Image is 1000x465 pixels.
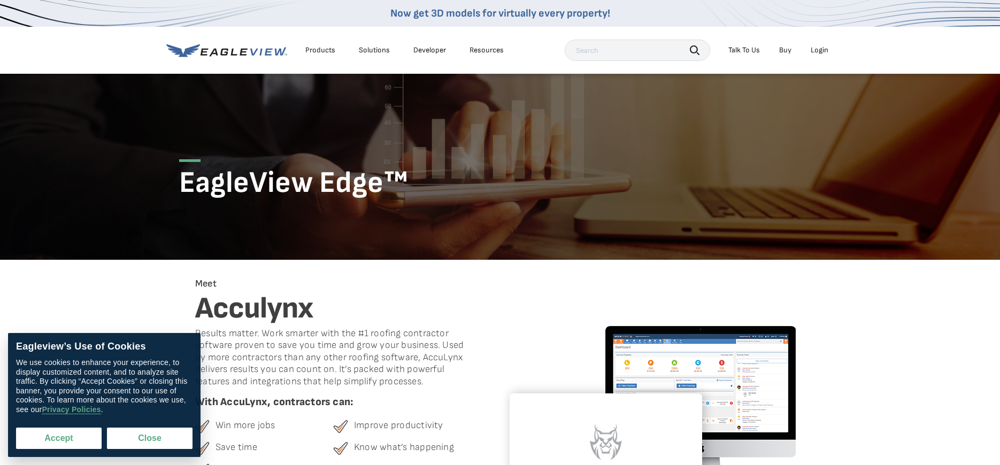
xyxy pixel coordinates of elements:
div: Solutions [359,45,390,55]
a: Privacy Policies [42,405,101,414]
span: With AccuLynx, contractors can: [195,396,473,409]
button: Accept [16,428,102,449]
button: Close [107,428,193,449]
div: Talk To Us [728,45,760,55]
span: Meet [195,278,217,289]
div: Resources [470,45,504,55]
a: Now get 3D models for virtually every property! [390,7,610,20]
input: Search [565,40,710,61]
div: Eagleview’s Use of Cookies [16,341,193,353]
div: We use cookies to enhance your experience, to display customized content, and to analyze site tra... [16,358,193,414]
div: Login [811,45,828,55]
span: Know what’s happening [354,441,454,455]
p: Results matter. Work smarter with the #1 roofing contractor software proven to save you time and ... [195,328,473,388]
a: Buy [779,45,791,55]
a: Developer [413,45,446,55]
span: Improve productivity [354,420,443,433]
span: Save time [216,441,257,455]
h1: EagleView Edge™ [179,159,821,202]
h2: Acculynx [195,290,473,328]
div: Products [305,45,335,55]
span: Win more jobs [216,420,275,433]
